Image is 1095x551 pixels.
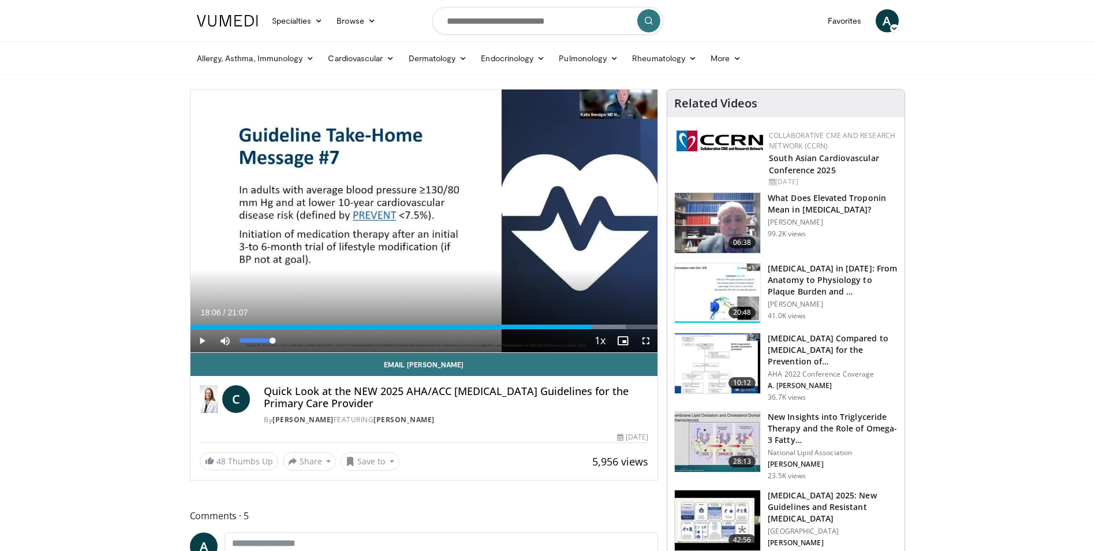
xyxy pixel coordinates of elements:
p: 23.5K views [768,471,806,481]
span: 20:48 [728,307,756,318]
img: 280bcb39-0f4e-42eb-9c44-b41b9262a277.150x105_q85_crop-smart_upscale.jpg [675,490,760,550]
h3: [MEDICAL_DATA] in [DATE]: From Anatomy to Physiology to Plaque Burden and … [768,263,898,297]
a: 06:38 What Does Elevated Troponin Mean in [MEDICAL_DATA]? [PERSON_NAME] 99.2K views [674,192,898,254]
img: Dr. Catherine P. Benziger [200,385,218,413]
span: Comments 5 [190,508,659,523]
div: Progress Bar [190,325,658,329]
img: VuMedi Logo [197,15,258,27]
button: Save to [341,452,399,471]
p: [PERSON_NAME] [768,460,898,469]
div: Volume Level [240,338,272,342]
a: 20:48 [MEDICAL_DATA] in [DATE]: From Anatomy to Physiology to Plaque Burden and … [PERSON_NAME] 4... [674,263,898,324]
a: Cardiovascular [321,47,401,70]
a: C [222,385,250,413]
a: Allergy, Asthma, Immunology [190,47,322,70]
a: Email [PERSON_NAME] [190,353,658,376]
a: [PERSON_NAME] [373,415,435,425]
a: Favorites [821,9,869,32]
button: Enable picture-in-picture mode [611,329,634,352]
button: Play [190,329,214,352]
button: Fullscreen [634,329,657,352]
a: Browse [330,9,383,32]
p: 36.7K views [768,393,806,402]
button: Playback Rate [588,329,611,352]
a: A [876,9,899,32]
div: By FEATURING [264,415,648,425]
a: Endocrinology [474,47,552,70]
a: Dermatology [402,47,474,70]
p: AHA 2022 Conference Coverage [768,370,898,379]
a: 10:12 [MEDICAL_DATA] Compared to [MEDICAL_DATA] for the Prevention of… AHA 2022 Conference Covera... [674,333,898,402]
span: 28:13 [728,456,756,467]
a: Rheumatology [625,47,704,70]
p: [PERSON_NAME] [768,300,898,309]
p: [PERSON_NAME] [768,538,898,548]
div: [DATE] [769,177,895,187]
a: South Asian Cardiovascular Conference 2025 [769,152,879,176]
span: 10:12 [728,377,756,389]
h3: What Does Elevated Troponin Mean in [MEDICAL_DATA]? [768,192,898,215]
span: 21:07 [227,308,248,317]
p: [PERSON_NAME] [768,218,898,227]
img: 45ea033d-f728-4586-a1ce-38957b05c09e.150x105_q85_crop-smart_upscale.jpg [675,412,760,472]
h3: [MEDICAL_DATA] Compared to [MEDICAL_DATA] for the Prevention of… [768,333,898,367]
a: More [704,47,748,70]
img: 98daf78a-1d22-4ebe-927e-10afe95ffd94.150x105_q85_crop-smart_upscale.jpg [675,193,760,253]
span: 42:56 [728,534,756,546]
p: 99.2K views [768,229,806,239]
h3: New Insights into Triglyceride Therapy and the Role of Omega-3 Fatty… [768,411,898,446]
a: 28:13 New Insights into Triglyceride Therapy and the Role of Omega-3 Fatty… National Lipid Associ... [674,411,898,481]
span: 18:06 [201,308,221,317]
span: 5,956 views [592,455,648,468]
span: / [223,308,226,317]
img: 7c0f9b53-1609-4588-8498-7cac8464d722.150x105_q85_crop-smart_upscale.jpg [675,333,760,393]
video-js: Video Player [190,90,658,353]
a: 48 Thumbs Up [200,452,278,470]
h4: Quick Look at the NEW 2025 AHA/ACC [MEDICAL_DATA] Guidelines for the Primary Care Provider [264,385,648,410]
p: 41.0K views [768,311,806,321]
input: Search topics, interventions [432,7,663,35]
button: Mute [214,329,237,352]
h4: Related Videos [674,96,757,110]
a: Specialties [265,9,330,32]
p: [GEOGRAPHIC_DATA] [768,527,898,536]
div: [DATE] [617,432,648,442]
p: A. [PERSON_NAME] [768,381,898,390]
img: a04ee3ba-8487-4636-b0fb-5e8d268f3737.png.150x105_q85_autocrop_double_scale_upscale_version-0.2.png [677,131,763,151]
h3: [MEDICAL_DATA] 2025: New Guidelines and Resistant [MEDICAL_DATA] [768,490,898,524]
img: 823da73b-7a00-425d-bb7f-45c8b03b10c3.150x105_q85_crop-smart_upscale.jpg [675,263,760,323]
span: 48 [216,456,226,467]
a: Collaborative CME and Research Network (CCRN) [769,131,895,151]
a: [PERSON_NAME] [272,415,334,425]
button: Share [283,452,337,471]
a: Pulmonology [552,47,625,70]
span: 06:38 [728,237,756,248]
p: National Lipid Association [768,448,898,457]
